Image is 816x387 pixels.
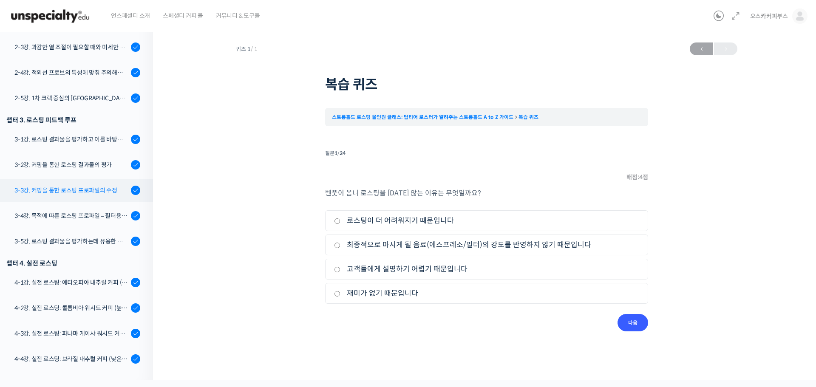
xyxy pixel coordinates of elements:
[14,354,128,364] div: 4-4강. 실전 로스팅: 브라질 내추럴 커피 (낮은 고도에서 재배되어 당분과 밀도가 낮은 경우)
[618,314,648,331] input: 다음
[334,267,340,272] input: 고객들에게 설명하기 어렵기 때문입니다
[334,215,639,226] label: 로스팅이 더 어려워지기 때문입니다
[626,172,648,183] span: 배점: 점
[56,269,110,291] a: 대화
[110,269,163,291] a: 설정
[518,114,538,120] a: 복습 퀴즈
[14,329,128,338] div: 4-3강. 실전 로스팅: 파나마 게이샤 워시드 커피 (플레이버 프로파일이 로스팅하기 까다로운 경우)
[14,303,128,313] div: 4-2강. 실전 로스팅: 콜롬비아 워시드 커피 (높은 밀도와 수분율 때문에 1차 크랙에서 많은 수분을 방출하는 경우)
[325,76,648,93] h1: 복습 퀴즈
[340,150,346,156] span: 24
[14,237,128,246] div: 3-5강. 로스팅 결과물을 평가하는데 유용한 팁들 – 연수를 활용한 커핑, 커핑용 분쇄도 찾기, 로스트 레벨에 따른 QC 등
[78,282,88,289] span: 대화
[3,269,56,291] a: 홈
[14,93,128,103] div: 2-5강. 1차 크랙 중심의 [GEOGRAPHIC_DATA]에 관하여
[332,114,513,120] a: 스트롱홀드 로스팅 올인원 클래스: 탑티어 로스터가 알려주는 스트롱홀드 A to Z 가이드
[131,282,142,289] span: 설정
[690,42,713,55] a: ←이전
[334,150,337,156] span: 1
[27,282,32,289] span: 홈
[325,147,648,159] div: 질문 /
[14,278,128,287] div: 4-1강. 실전 로스팅: 에티오피아 내추럴 커피 (당분이 많이 포함되어 있고 색이 고르지 않은 경우)
[251,45,258,53] span: / 1
[236,46,258,52] span: 퀴즈 1
[750,12,788,20] span: 오스카커피부스
[639,173,643,181] span: 4
[6,114,140,126] div: 챕터 3. 로스팅 피드백 루프
[325,187,648,199] p: 벤풋이 옴니 로스팅을 [DATE] 않는 이유는 무엇일까요?
[14,68,128,77] div: 2-4강. 적외선 프로브의 특성에 맞춰 주의해야 할 점들
[14,186,128,195] div: 3-3강. 커핑을 통한 로스팅 프로파일의 수정
[690,43,713,55] span: ←
[14,160,128,169] div: 3-2강. 커핑을 통한 로스팅 결과물의 평가
[14,135,128,144] div: 3-1강. 로스팅 결과물을 평가하고 이를 바탕으로 프로파일을 설계하는 방법
[14,211,128,220] div: 3-4강. 목적에 따른 로스팅 프로파일 – 필터용, 에스프레소용
[334,218,340,224] input: 로스팅이 더 어려워지기 때문입니다
[334,263,639,275] label: 고객들에게 설명하기 어렵기 때문입니다
[14,42,128,52] div: 2-3강. 과감한 열 조절이 필요할 때와 미세한 열 조절이 필요할 때
[334,239,639,251] label: 최종적으로 마시게 될 음료(에스프레소/필터)의 강도를 반영하지 않기 때문입니다
[334,243,340,248] input: 최종적으로 마시게 될 음료(에스프레소/필터)의 강도를 반영하지 않기 때문입니다
[334,288,639,299] label: 재미가 없기 때문입니다
[334,291,340,297] input: 재미가 없기 때문입니다
[6,257,140,269] div: 챕터 4. 실전 로스팅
